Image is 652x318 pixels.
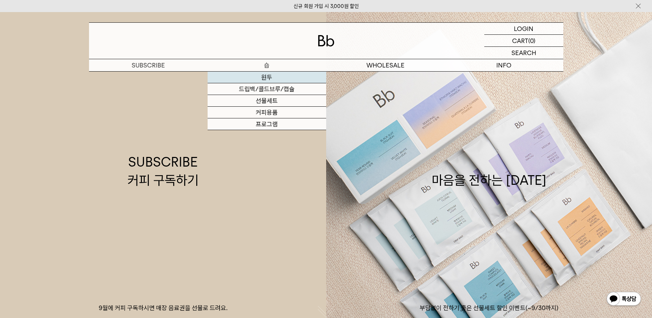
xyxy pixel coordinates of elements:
[89,59,208,71] a: SUBSCRIBE
[208,83,326,95] a: 드립백/콜드브루/캡슐
[514,23,533,34] p: LOGIN
[208,59,326,71] a: 숍
[445,59,563,71] p: INFO
[128,153,199,189] div: SUBSCRIBE 커피 구독하기
[484,35,563,47] a: CART (0)
[294,3,359,9] a: 신규 회원 가입 시 3,000원 할인
[512,35,528,46] p: CART
[511,47,536,59] p: SEARCH
[208,118,326,130] a: 프로그램
[208,72,326,83] a: 원두
[484,23,563,35] a: LOGIN
[326,59,445,71] p: WHOLESALE
[528,35,535,46] p: (0)
[606,291,642,308] img: 카카오톡 채널 1:1 채팅 버튼
[208,107,326,118] a: 커피용품
[432,153,546,189] div: 마음을 전하는 [DATE]
[318,35,334,46] img: 로고
[208,95,326,107] a: 선물세트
